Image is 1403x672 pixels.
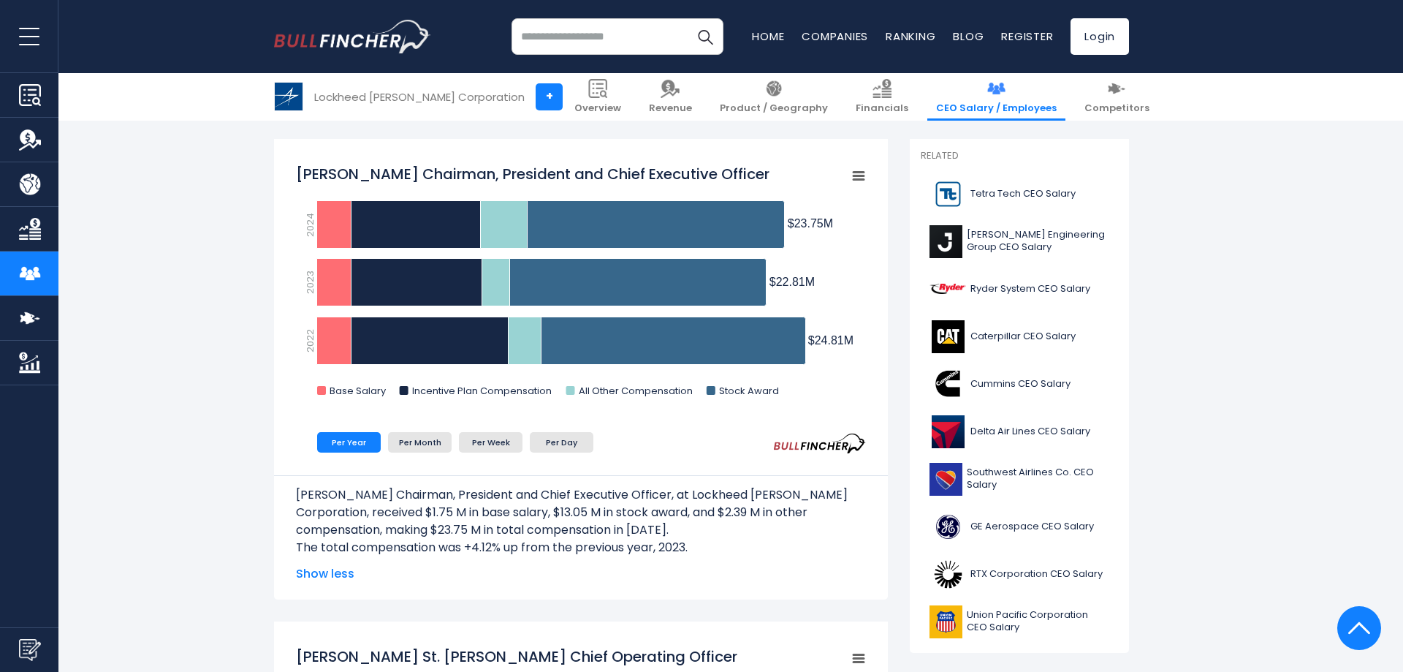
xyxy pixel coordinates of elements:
[953,29,984,44] a: Blog
[566,73,630,121] a: Overview
[769,276,815,288] tspan: $22.81M
[886,29,935,44] a: Ranking
[388,432,452,453] li: Per Month
[649,102,692,115] span: Revenue
[970,521,1094,533] span: GE Aerospace CEO Salary
[970,568,1103,581] span: RTX Corporation CEO Salary
[967,609,1109,634] span: Union Pacific Corporation CEO Salary
[921,364,1118,404] a: Cummins CEO Salary
[711,73,837,121] a: Product / Geography
[802,29,868,44] a: Companies
[970,378,1071,390] span: Cummins CEO Salary
[970,331,1076,343] span: Caterpillar CEO Salary
[296,539,866,556] p: The total compensation was +4.12% up from the previous year, 2023.
[929,225,962,258] img: J logo
[1084,102,1149,115] span: Competitors
[1076,73,1158,121] a: Competitors
[314,88,525,105] div: Lockheed [PERSON_NAME] Corporation
[274,20,431,53] img: bullfincher logo
[921,554,1118,594] a: RTX Corporation CEO Salary
[921,150,1118,162] p: Related
[1071,18,1129,55] a: Login
[921,174,1118,214] a: Tetra Tech CEO Salary
[530,432,593,453] li: Per Day
[330,384,387,398] text: Base Salary
[640,73,701,121] a: Revenue
[296,646,737,667] tspan: [PERSON_NAME] St. [PERSON_NAME] Chief Operating Officer
[967,467,1109,491] span: Southwest Airlines Co. CEO Salary
[921,317,1118,357] a: Caterpillar CEO Salary
[929,368,966,401] img: CMI logo
[921,269,1118,309] a: Ryder System CEO Salary
[921,222,1118,262] a: [PERSON_NAME] Engineering Group CEO Salary
[687,18,723,55] button: Search
[929,320,966,353] img: CAT logo
[929,415,966,448] img: DAL logo
[275,83,303,110] img: LMT logo
[927,73,1065,121] a: CEO Salary / Employees
[970,283,1090,295] span: Ryder System CEO Salary
[936,102,1057,115] span: CEO Salary / Employees
[296,486,866,539] p: [PERSON_NAME] Chairman, President and Chief Executive Officer, at Lockheed [PERSON_NAME] Corporat...
[1001,29,1053,44] a: Register
[459,432,522,453] li: Per Week
[296,156,866,412] svg: James D. Taiclet Chairman, President and Chief Executive Officer
[856,102,908,115] span: Financials
[929,605,962,638] img: UNP logo
[921,412,1118,452] a: Delta Air Lines CEO Salary
[967,229,1109,254] span: [PERSON_NAME] Engineering Group CEO Salary
[921,459,1118,499] a: Southwest Airlines Co. CEO Salary
[788,217,833,230] tspan: $23.75M
[296,164,769,184] tspan: [PERSON_NAME] Chairman, President and Chief Executive Officer
[317,432,381,453] li: Per Year
[752,29,784,44] a: Home
[720,102,828,115] span: Product / Geography
[303,329,317,352] text: 2022
[303,212,317,236] text: 2024
[574,102,621,115] span: Overview
[719,384,779,398] text: Stock Award
[412,384,552,398] text: Incentive Plan Compensation
[274,20,431,53] a: Go to homepage
[929,463,962,496] img: LUV logo
[579,384,693,398] text: All Other Compensation
[303,271,317,294] text: 2023
[929,558,966,591] img: RTX logo
[970,426,1090,438] span: Delta Air Lines CEO Salary
[847,73,917,121] a: Financials
[929,178,966,211] img: TTEK logo
[921,602,1118,642] a: Union Pacific Corporation CEO Salary
[929,510,966,543] img: GE logo
[921,507,1118,547] a: GE Aerospace CEO Salary
[929,273,966,306] img: R logo
[970,188,1076,200] span: Tetra Tech CEO Salary
[808,334,853,347] tspan: $24.81M
[296,565,866,583] span: Show less
[536,83,563,110] a: +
